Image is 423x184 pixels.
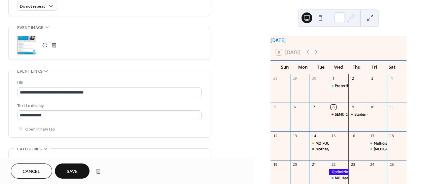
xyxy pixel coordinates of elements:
[23,168,40,175] span: Cancel
[370,133,375,138] div: 17
[312,76,317,81] div: 30
[389,105,394,110] div: 11
[17,146,42,153] span: Categories
[370,162,375,167] div: 24
[273,162,278,167] div: 19
[331,162,336,167] div: 22
[331,133,336,138] div: 15
[389,162,394,167] div: 25
[316,141,372,146] div: MO PQC Monthly All Projects Call
[370,105,375,110] div: 10
[348,61,365,74] div: Thu
[310,146,329,152] div: Mother/Baby Dyad (SUD Cohort 2) and PMHC Monthly Project Call
[310,141,329,146] div: MO PQC Monthly All Projects Call
[331,105,336,110] div: 8
[20,3,45,10] span: Do not repeat
[383,61,401,74] div: Sat
[312,105,317,110] div: 7
[55,163,90,179] button: Save
[329,83,348,89] div: Protecting Medicaid and SNAP for Kids and Families
[276,61,294,74] div: Sun
[17,79,200,86] div: URL
[294,61,312,74] div: Mon
[350,133,355,138] div: 16
[292,133,297,138] div: 13
[312,61,329,74] div: Tue
[17,24,43,31] span: Event image
[292,105,297,110] div: 6
[389,76,394,81] div: 4
[348,112,368,117] div: Burden of Tobacco Use and Exposure in Missouri and What We Are Doing About It
[271,36,407,44] div: [DATE]
[292,162,297,167] div: 20
[25,126,55,133] span: Open in new tab
[312,133,317,138] div: 14
[389,133,394,138] div: 18
[368,146,387,152] div: Opioid Use Disorder in Perinatal Patients Including Pain Management
[370,76,375,81] div: 3
[350,105,355,110] div: 9
[11,163,52,179] button: Cancel
[331,76,336,81] div: 1
[292,76,297,81] div: 29
[273,76,278,81] div: 28
[329,169,348,175] div: Optimizing Benefits for Maternal and Infant Health
[329,112,348,117] div: SEMO Community Health Fair
[312,162,317,167] div: 21
[330,61,348,74] div: Wed
[17,36,36,54] div: ;
[350,162,355,167] div: 23
[329,175,348,181] div: MO HealthNet Optimizing Benefits for Maternal and Infant Health
[335,112,385,117] div: SEMO Community Health Fair
[365,61,383,74] div: Fri
[335,83,422,89] div: Protecting Medicaid and SNAP for Kids and Families
[368,141,387,146] div: Multidisciplinary Care of Perinatal Patients with Opioid Use Disorder
[273,133,278,138] div: 12
[350,76,355,81] div: 2
[67,168,78,175] span: Save
[17,68,42,75] span: Event links
[17,102,200,109] div: Text to display
[273,105,278,110] div: 5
